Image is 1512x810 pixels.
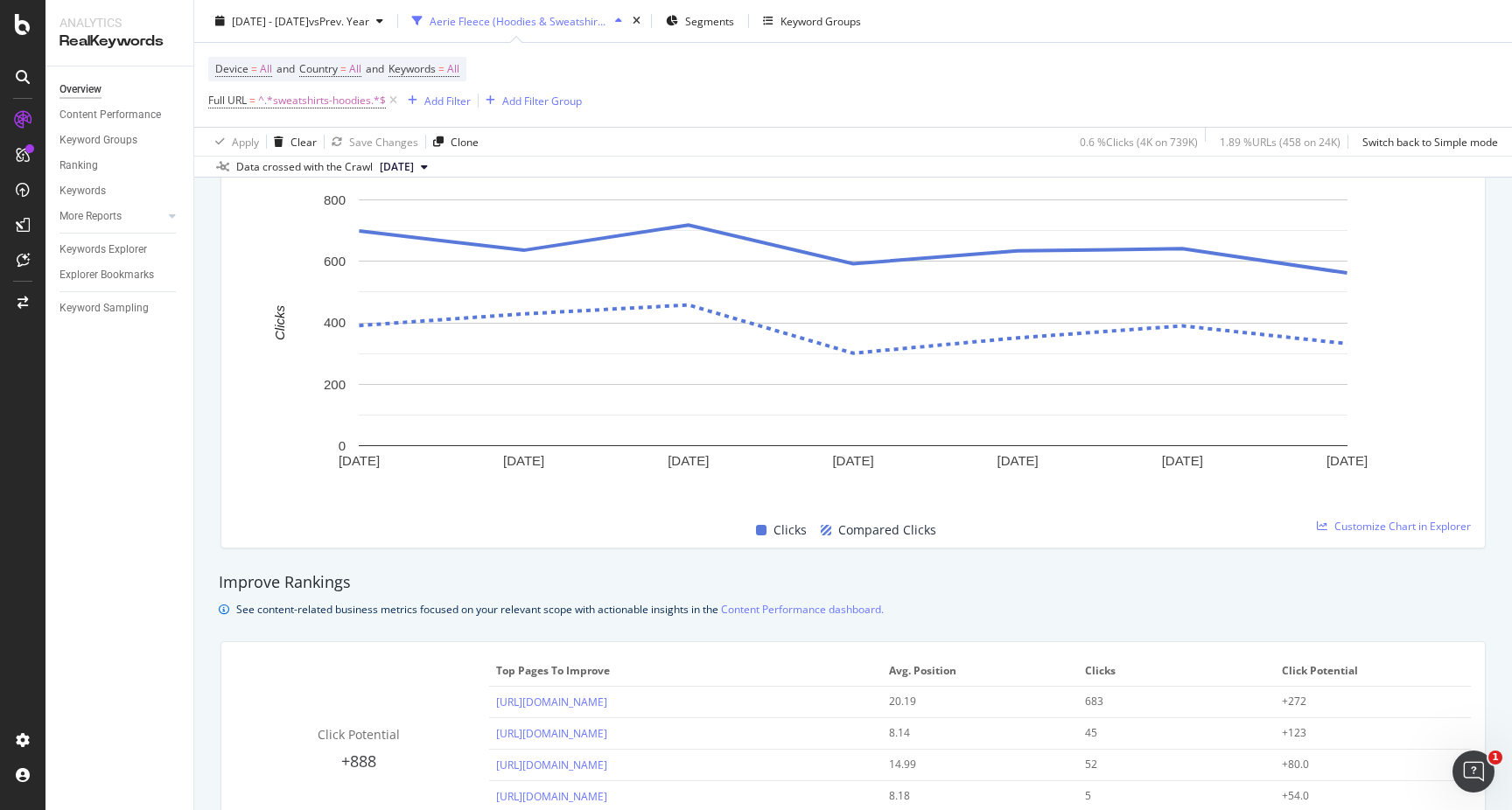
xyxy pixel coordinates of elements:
div: Keyword Sampling [59,299,149,318]
span: Compared Clicks [838,520,936,541]
div: Switch back to Simple mode [1362,134,1498,149]
div: Add Filter Group [502,93,582,108]
text: [DATE] [668,452,709,467]
a: [URL][DOMAIN_NAME] [496,695,607,709]
span: Clicks [1085,663,1263,679]
div: Apply [232,134,259,149]
a: [URL][DOMAIN_NAME] [496,758,607,772]
span: = [340,61,346,76]
button: Add Filter Group [479,90,582,111]
span: 2025 Aug. 22nd [380,159,414,175]
span: and [276,61,295,76]
div: Aerie Fleece (Hoodies & Sweatshirts 2025) [430,13,608,28]
text: [DATE] [339,452,380,467]
div: 0.6 % Clicks ( 4K on 739K ) [1080,134,1198,149]
div: Content Performance [59,106,161,124]
a: Ranking [59,157,181,175]
iframe: Intercom live chat [1452,751,1494,793]
span: 1 [1488,751,1502,765]
button: [DATE] - [DATE]vsPrev. Year [208,7,390,35]
text: [DATE] [832,452,873,467]
div: RealKeywords [59,31,179,52]
div: 5 [1085,788,1249,804]
span: = [251,61,257,76]
a: [URL][DOMAIN_NAME] [496,726,607,741]
div: Keywords [59,182,106,200]
div: +123 [1282,725,1446,741]
div: times [629,12,644,30]
div: +80.0 [1282,757,1446,772]
span: = [438,61,444,76]
a: Keyword Sampling [59,299,181,318]
span: = [249,93,255,108]
div: +54.0 [1282,788,1446,804]
svg: A chart. [235,191,1471,499]
text: [DATE] [1162,452,1203,467]
button: Segments [659,7,741,35]
a: More Reports [59,207,164,226]
span: Country [299,61,338,76]
text: 600 [324,254,346,269]
a: Content Performance dashboard. [721,600,884,618]
text: 0 [339,437,346,452]
div: Explorer Bookmarks [59,266,154,284]
text: 400 [324,315,346,330]
span: All [349,57,361,81]
div: Clear [290,134,317,149]
div: Keyword Groups [780,13,861,28]
div: Ranking [59,157,98,175]
span: ^.*sweatshirts-hoodies.*$ [258,88,386,113]
div: Keywords Explorer [59,241,147,259]
span: Keywords [388,61,436,76]
a: Customize Chart in Explorer [1317,519,1471,534]
button: Save Changes [325,128,418,156]
div: Data crossed with the Crawl [236,159,373,175]
div: Clone [451,134,479,149]
div: Add Filter [424,93,471,108]
button: Add Filter [401,90,471,111]
div: 45 [1085,725,1249,741]
div: Overview [59,80,101,99]
text: [DATE] [503,452,544,467]
span: All [447,57,459,81]
a: Explorer Bookmarks [59,266,181,284]
a: Keywords Explorer [59,241,181,259]
span: Click Potential [318,726,400,743]
div: +272 [1282,694,1446,709]
a: Keyword Groups [59,131,181,150]
text: [DATE] [1326,452,1368,467]
span: +888 [341,751,376,772]
div: info banner [219,600,1487,618]
div: 1.89 % URLs ( 458 on 24K ) [1220,134,1340,149]
div: Improve Rankings [219,571,1487,594]
button: Apply [208,128,259,156]
text: 800 [324,192,346,206]
text: [DATE] [997,452,1039,467]
button: Aerie Fleece (Hoodies & Sweatshirts 2025) [405,7,629,35]
div: 14.99 [889,757,1053,772]
div: 8.18 [889,788,1053,804]
span: [DATE] - [DATE] [232,13,309,28]
a: Keywords [59,182,181,200]
span: Customize Chart in Explorer [1334,519,1471,534]
span: Device [215,61,248,76]
a: Content Performance [59,106,181,124]
div: More Reports [59,207,122,226]
button: Switch back to Simple mode [1355,128,1498,156]
button: Keyword Groups [756,7,868,35]
text: Clicks [272,304,287,339]
span: Click Potential [1282,663,1459,679]
div: 683 [1085,694,1249,709]
div: 20.19 [889,694,1053,709]
span: Top pages to improve [496,663,871,679]
button: Clone [426,128,479,156]
text: 200 [324,376,346,391]
div: See content-related business metrics focused on your relevant scope with actionable insights in the [236,600,884,618]
span: Avg. Position [889,663,1067,679]
span: Clicks [773,520,807,541]
div: Save Changes [349,134,418,149]
a: [URL][DOMAIN_NAME] [496,789,607,804]
div: Analytics [59,14,179,31]
div: Keyword Groups [59,131,137,150]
